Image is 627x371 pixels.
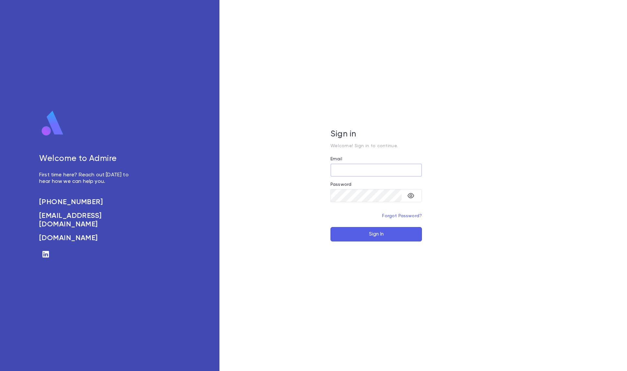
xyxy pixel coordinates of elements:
button: toggle password visibility [404,189,417,202]
a: Forgot Password? [382,214,422,218]
p: First time here? Reach out [DATE] to hear how we can help you. [39,172,136,185]
button: Sign In [330,227,422,241]
label: Email [330,156,342,162]
h5: Welcome to Admire [39,154,136,164]
p: Welcome! Sign in to continue. [330,143,422,149]
a: [EMAIL_ADDRESS][DOMAIN_NAME] [39,212,136,229]
label: Password [330,182,351,187]
img: logo [39,110,66,136]
a: [PHONE_NUMBER] [39,198,136,206]
h5: Sign in [330,130,422,139]
a: [DOMAIN_NAME] [39,234,136,242]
